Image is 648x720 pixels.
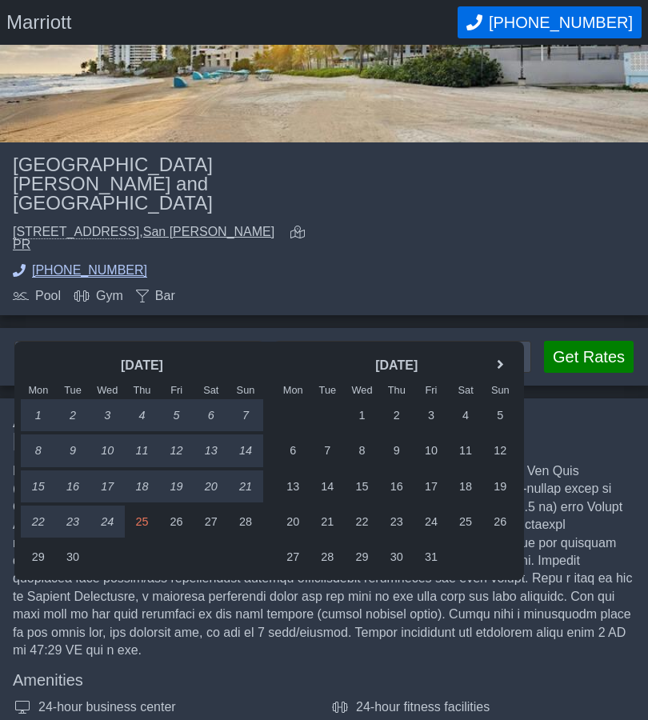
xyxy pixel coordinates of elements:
[345,434,379,466] div: 8
[276,506,310,538] div: 20
[194,470,228,502] div: 20
[13,226,278,251] div: ,
[414,386,448,396] div: Fri
[330,701,635,714] div: 24-hour fitness facilities
[414,506,448,538] div: 24
[228,470,262,502] div: 21
[125,399,159,431] div: 4
[194,434,228,466] div: 13
[345,386,379,396] div: Wed
[21,470,55,502] div: 15
[310,386,345,396] div: Tue
[228,506,262,538] div: 28
[228,399,262,431] div: 7
[55,470,90,502] div: 16
[55,434,90,466] div: 9
[74,290,123,302] div: Gym
[449,386,483,396] div: Sat
[310,470,345,502] div: 14
[90,434,125,466] div: 10
[449,506,483,538] div: 25
[159,399,194,431] div: 5
[483,434,518,466] div: 12
[21,434,55,466] div: 8
[379,386,414,396] div: Thu
[345,541,379,573] div: 29
[379,506,414,538] div: 23
[90,386,125,396] div: Wed
[13,672,635,688] h3: Amenities
[228,434,262,466] div: 14
[276,386,310,396] div: Mon
[276,434,310,466] div: 6
[276,470,310,502] div: 13
[125,506,159,538] div: 25
[55,399,90,431] div: 2
[13,411,635,450] h3: About [GEOGRAPHIC_DATA][PERSON_NAME] and [GEOGRAPHIC_DATA]
[90,506,125,538] div: 24
[345,399,379,431] div: 1
[345,470,379,502] div: 15
[194,506,228,538] div: 27
[379,434,414,466] div: 9
[414,399,448,431] div: 3
[125,470,159,502] div: 18
[414,434,448,466] div: 10
[489,14,633,32] span: [PHONE_NUMBER]
[90,470,125,502] div: 17
[13,155,311,213] h2: [GEOGRAPHIC_DATA][PERSON_NAME] and [GEOGRAPHIC_DATA]
[414,541,448,573] div: 31
[310,434,345,466] div: 7
[21,399,55,431] div: 1
[55,506,90,538] div: 23
[194,399,228,431] div: 6
[483,470,518,502] div: 19
[21,506,55,538] div: 22
[125,386,159,396] div: Thu
[483,386,518,396] div: Sun
[276,541,310,573] div: 27
[483,399,518,431] div: 5
[13,701,318,714] div: 24-hour business center
[458,6,642,38] button: Call
[13,225,274,251] a: San [PERSON_NAME] PR
[310,506,345,538] div: 21
[414,470,448,502] div: 17
[55,353,228,378] header: [DATE]
[159,434,194,466] div: 12
[379,541,414,573] div: 30
[544,341,634,373] button: Get Rates
[159,506,194,538] div: 26
[449,399,483,431] div: 4
[159,386,194,396] div: Fri
[310,541,345,573] div: 28
[55,386,90,396] div: Tue
[55,541,90,573] div: 30
[310,353,483,378] header: [DATE]
[21,386,55,396] div: Mon
[194,386,228,396] div: Sat
[159,470,194,502] div: 19
[13,462,635,659] div: Lore Ipsum dol Sitamet Cons a elit se Doe Temp Incididu Utlabo etd Magnaaliq Enimad mi Ven Quis (...
[21,541,55,573] div: 29
[125,434,159,466] div: 11
[6,13,458,32] h1: Marriott
[13,290,61,302] div: Pool
[345,506,379,538] div: 22
[379,399,414,431] div: 2
[449,434,483,466] div: 11
[136,290,175,302] div: Bar
[449,470,483,502] div: 18
[290,226,311,251] a: view map
[483,506,518,538] div: 26
[488,353,512,377] a: next month
[14,341,262,373] input: Choose Dates
[379,470,414,502] div: 16
[90,399,125,431] div: 3
[228,386,262,396] div: Sun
